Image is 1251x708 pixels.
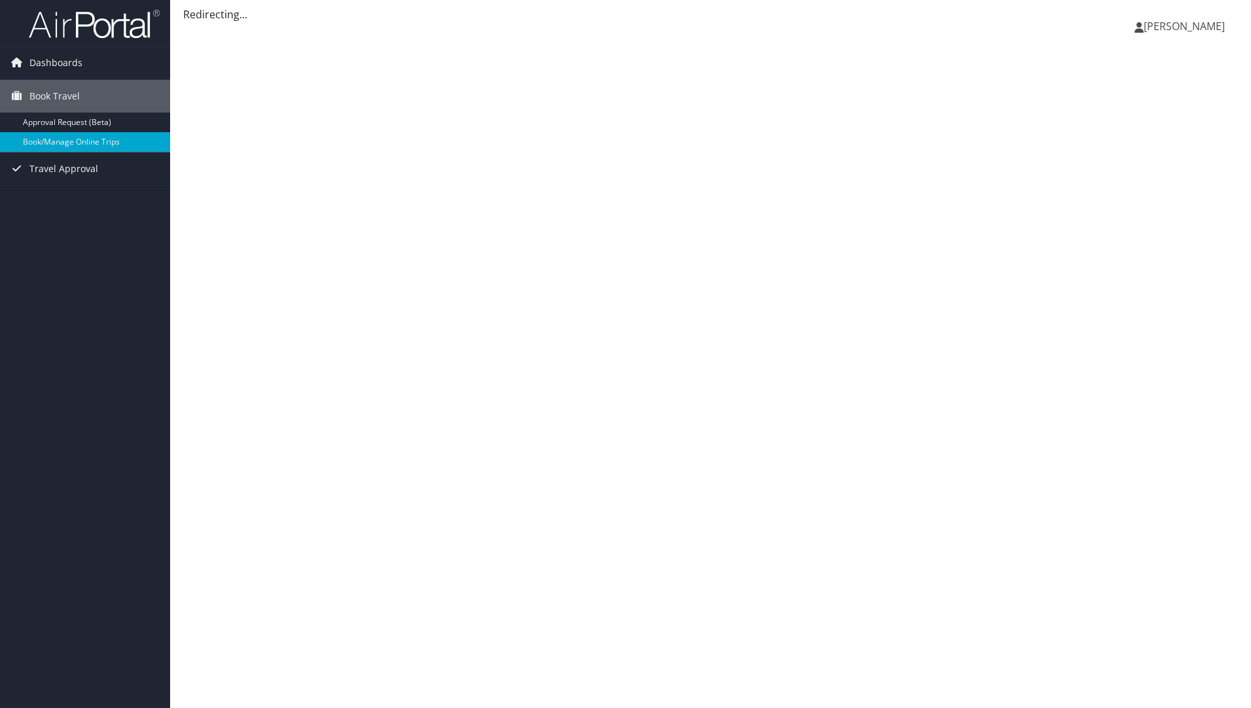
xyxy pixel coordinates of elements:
[183,7,1238,22] div: Redirecting...
[1144,19,1225,33] span: [PERSON_NAME]
[29,80,80,113] span: Book Travel
[29,152,98,185] span: Travel Approval
[1135,7,1238,46] a: [PERSON_NAME]
[29,9,160,39] img: airportal-logo.png
[29,46,82,79] span: Dashboards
